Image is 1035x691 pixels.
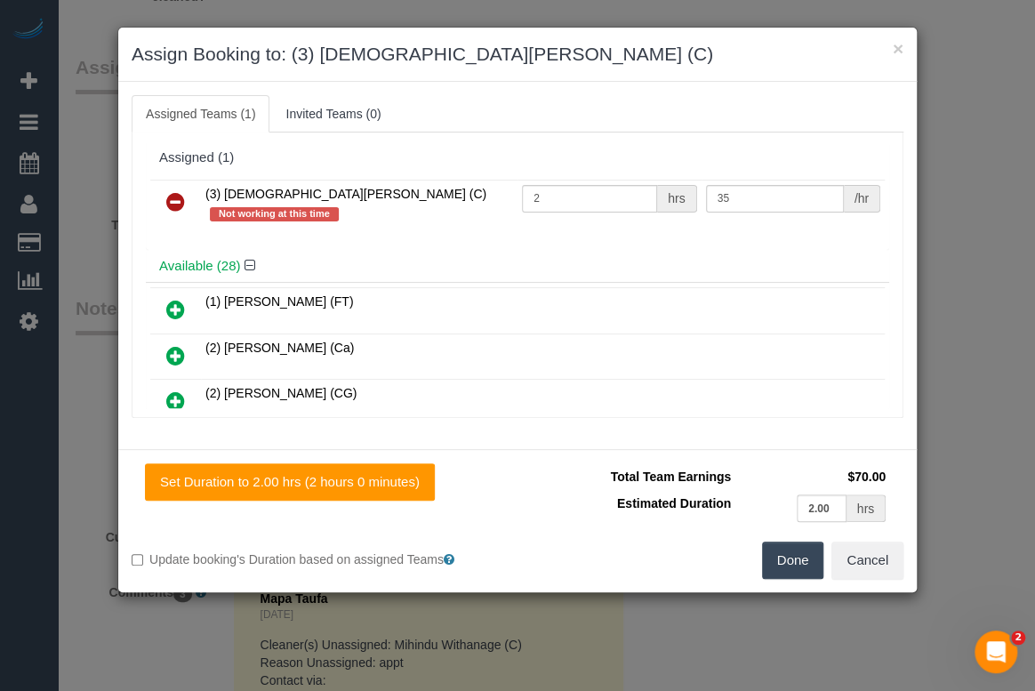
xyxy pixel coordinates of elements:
[975,631,1017,673] iframe: Intercom live chat
[893,39,903,58] button: ×
[617,496,731,510] span: Estimated Duration
[205,187,486,201] span: (3) [DEMOGRAPHIC_DATA][PERSON_NAME] (C)
[762,542,824,579] button: Done
[831,542,903,579] button: Cancel
[159,150,876,165] div: Assigned (1)
[1011,631,1025,645] span: 2
[735,463,890,490] td: $70.00
[657,185,696,213] div: hrs
[132,95,269,133] a: Assigned Teams (1)
[132,41,903,68] h3: Assign Booking to: (3) [DEMOGRAPHIC_DATA][PERSON_NAME] (C)
[132,554,143,566] input: Update booking's Duration based on assigned Teams
[205,341,354,355] span: (2) [PERSON_NAME] (Ca)
[210,207,339,221] span: Not working at this time
[205,294,353,309] span: (1) [PERSON_NAME] (FT)
[159,259,876,274] h4: Available (28)
[844,185,880,213] div: /hr
[271,95,395,133] a: Invited Teams (0)
[132,550,504,568] label: Update booking's Duration based on assigned Teams
[846,494,886,522] div: hrs
[205,386,357,400] span: (2) [PERSON_NAME] (CG)
[145,463,435,501] button: Set Duration to 2.00 hrs (2 hours 0 minutes)
[531,463,735,490] td: Total Team Earnings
